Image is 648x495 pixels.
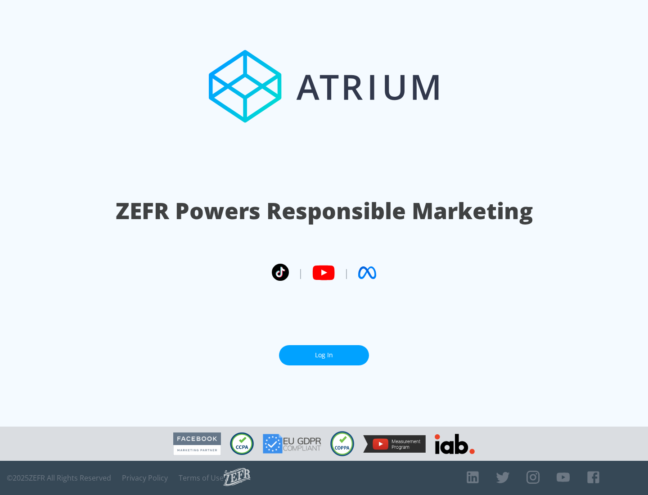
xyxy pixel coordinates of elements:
img: GDPR Compliant [263,434,321,454]
img: IAB [435,434,475,454]
h1: ZEFR Powers Responsible Marketing [116,195,533,226]
img: CCPA Compliant [230,432,254,455]
img: YouTube Measurement Program [363,435,426,453]
span: | [298,266,303,279]
span: | [344,266,349,279]
img: COPPA Compliant [330,431,354,456]
span: © 2025 ZEFR All Rights Reserved [7,473,111,482]
a: Privacy Policy [122,473,168,482]
a: Log In [279,345,369,365]
img: Facebook Marketing Partner [173,432,221,455]
a: Terms of Use [179,473,224,482]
